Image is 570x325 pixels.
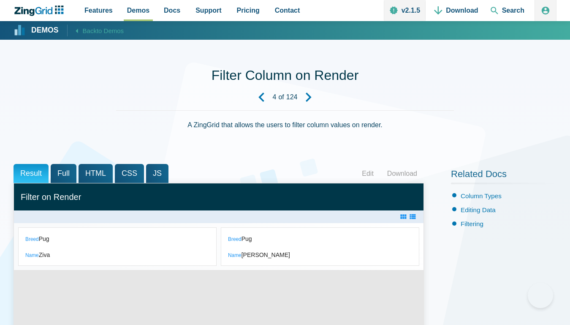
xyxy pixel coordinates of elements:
[195,5,221,16] span: Support
[79,164,113,183] span: HTML
[451,168,556,184] h2: Related Docs
[84,5,113,16] span: Features
[297,86,320,109] a: Next Demo
[408,213,417,221] zg-button: layoutrow
[242,249,290,262] div: [PERSON_NAME]
[528,283,553,308] iframe: Help Scout Beacon - Open
[164,5,180,16] span: Docs
[14,5,68,16] a: ZingChart Logo. Click to return to the homepage
[25,236,39,242] span: Breed
[39,233,49,246] div: Pug
[21,190,417,204] div: Filter on Render
[116,110,454,150] div: A ZingGrid that allows the users to filter column values on render.
[278,94,284,101] span: of
[228,236,242,242] span: Breed
[14,164,49,183] span: Result
[25,252,39,258] span: Name
[212,67,359,86] h1: Filter Column on Render
[228,252,242,258] span: Name
[237,5,260,16] span: Pricing
[14,25,59,36] a: Demos
[399,213,407,221] zg-button: layoutcard
[242,233,252,246] div: Pug
[461,220,483,227] a: Filtering
[355,167,380,180] a: Edit
[286,94,298,101] strong: 124
[115,164,144,183] span: CSS
[31,27,59,34] strong: Demos
[83,25,124,36] span: Back
[461,192,502,199] a: Column Types
[127,5,149,16] span: Demos
[51,164,76,183] span: Full
[146,164,168,183] span: JS
[275,5,300,16] span: Contact
[67,25,124,36] a: Backto Demos
[273,94,277,101] strong: 4
[461,206,496,213] a: Editing Data
[97,27,124,34] span: to Demos
[250,86,273,109] a: Previous Demo
[380,167,424,180] a: Download
[39,249,50,262] div: Ziva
